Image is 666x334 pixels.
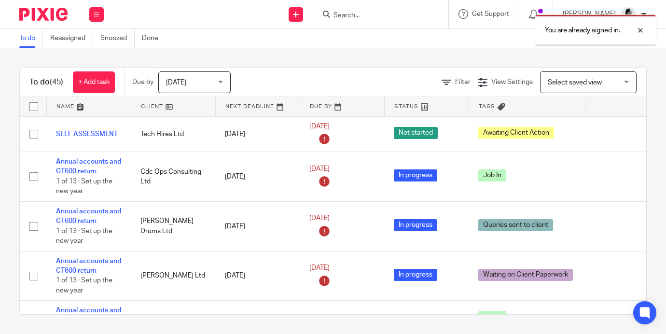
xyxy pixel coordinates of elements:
td: [PERSON_NAME] Ltd [131,251,215,301]
span: Job In [478,311,506,323]
a: + Add task [73,71,115,93]
span: [DATE] [309,123,330,130]
span: 1 of 13 · Set up the new year [56,228,112,245]
td: [DATE] [215,251,300,301]
p: Due by [132,77,153,87]
td: Cdc Ops Consulting Ltd [131,152,215,202]
span: [DATE] [309,215,330,222]
img: PHOTO-2023-03-20-11-06-28%203.jpg [621,7,636,22]
span: In progress [394,169,437,181]
a: Annual accounts and CT600 return [56,258,121,274]
td: [PERSON_NAME] Drums Ltd [131,201,215,251]
a: Annual accounts and CT600 return [56,208,121,224]
a: Done [142,29,166,48]
h1: To do [29,77,63,87]
span: Filter [455,79,471,85]
span: Tags [479,104,495,109]
a: Annual accounts and CT600 return [56,307,121,323]
input: Search [333,12,419,20]
img: Pixie [19,8,68,21]
span: 1 of 13 · Set up the new year [56,278,112,294]
span: In progress [394,219,437,231]
a: SELF ASSESSMENT [56,131,118,138]
span: Awaiting Client Action [478,127,554,139]
span: Waiting on Client Paperwork [478,269,573,281]
span: 1 of 13 · Set up the new year [56,178,112,195]
span: [DATE] [309,264,330,271]
td: Tech Hires Ltd [131,116,215,152]
span: Job In [478,169,506,181]
p: You are already signed in. [545,26,620,35]
span: Not started [394,127,438,139]
span: Select saved view [548,79,602,86]
td: [DATE] [215,152,300,202]
a: Annual accounts and CT600 return [56,158,121,175]
a: To do [19,29,43,48]
span: [DATE] [309,166,330,172]
a: Reassigned [50,29,93,48]
span: Queries sent to client [478,219,553,231]
span: (45) [50,78,63,86]
a: Snoozed [100,29,135,48]
span: [DATE] [166,79,186,86]
span: View Settings [491,79,533,85]
td: [DATE] [215,116,300,152]
td: [DATE] [215,201,300,251]
span: In progress [394,269,437,281]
